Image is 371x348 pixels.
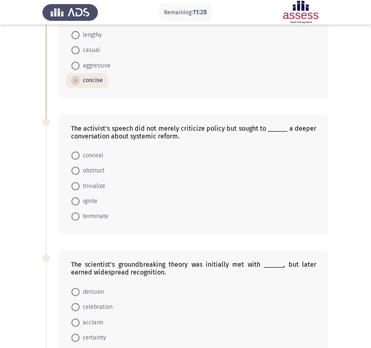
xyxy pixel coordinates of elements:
[80,181,105,191] span: trivialize
[80,212,109,221] span: terminate
[71,125,316,140] div: The activist's speech did not merely criticize policy but sought to ______ a deeper conversation ...
[42,1,98,24] img: Assess Talent Management logo
[80,318,103,328] span: acclaim
[80,166,104,176] span: obstruct
[80,196,98,206] span: ignite
[80,45,100,55] span: casual
[164,7,207,18] p: Remaining:
[80,287,104,297] span: derision
[80,61,111,71] span: aggressive
[193,8,207,16] span: 11:28
[80,302,113,312] span: celebration
[273,1,329,24] img: Assessment logo of ASSESS English Language Assessment (3 Module) (Ad - IB)
[80,30,102,40] span: lengthy
[71,261,316,276] div: The scientist’s groundbreaking theory was initially met with ______, but later earned widespread ...
[80,151,103,161] span: conceal
[80,76,103,85] span: concise
[80,333,106,343] span: certainty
